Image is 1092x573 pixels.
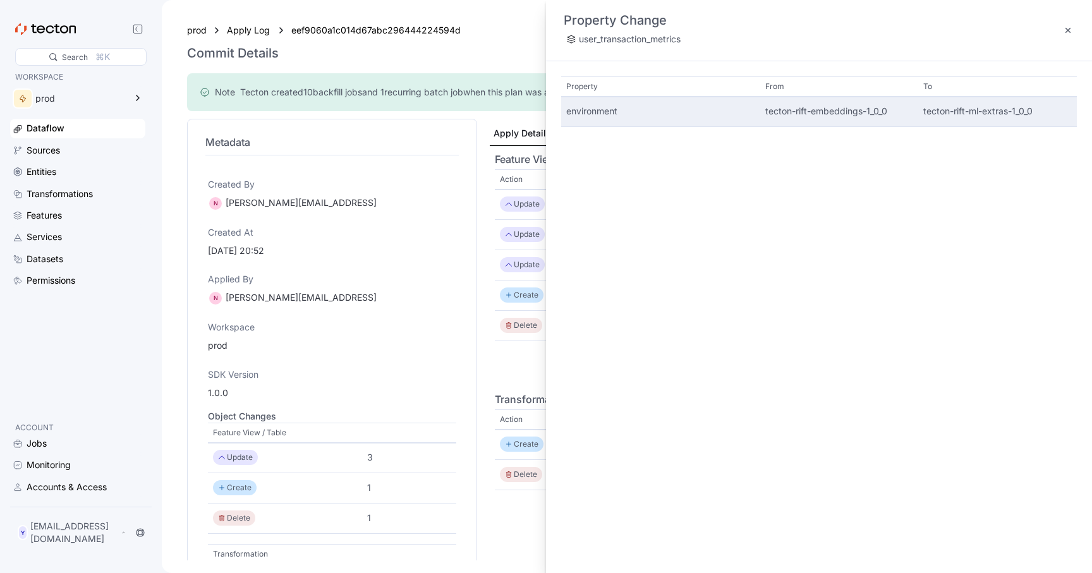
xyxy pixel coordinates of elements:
div: tecton-rift-embeddings-1_0_0 [765,104,914,118]
div: environment [566,104,755,118]
div: Property Change [564,13,683,28]
p: user_transaction_metrics [579,33,681,45]
p: To [923,80,932,93]
p: Property [566,80,598,93]
span: tecton-rift-ml-extras-1_0_0 [923,106,1033,116]
p: From [765,80,784,93]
